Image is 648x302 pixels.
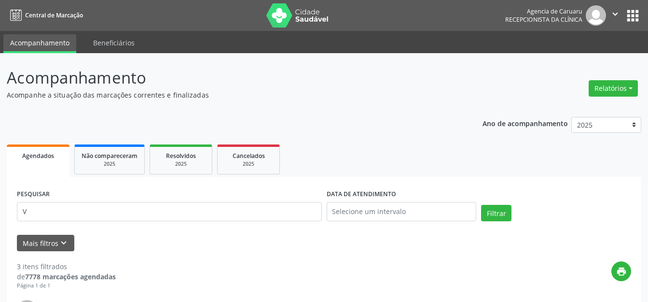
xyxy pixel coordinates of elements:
button:  [606,5,624,26]
p: Acompanhe a situação das marcações correntes e finalizadas [7,90,451,100]
button: print [611,261,631,281]
input: Nome, código do beneficiário ou CPF [17,202,322,221]
i: keyboard_arrow_down [58,238,69,248]
label: PESQUISAR [17,187,50,202]
span: Cancelados [233,152,265,160]
label: DATA DE ATENDIMENTO [327,187,396,202]
div: 2025 [157,160,205,168]
a: Beneficiários [86,34,141,51]
span: Central de Marcação [25,11,83,19]
button: Mais filtroskeyboard_arrow_down [17,235,74,252]
div: de [17,272,116,282]
span: Recepcionista da clínica [505,15,582,24]
button: Relatórios [589,80,638,97]
div: 2025 [82,160,138,168]
div: 2025 [224,160,273,168]
strong: 7778 marcações agendadas [25,272,116,281]
a: Central de Marcação [7,7,83,23]
p: Acompanhamento [7,66,451,90]
a: Acompanhamento [3,34,76,53]
i:  [610,9,620,19]
span: Não compareceram [82,152,138,160]
input: Selecione um intervalo [327,202,477,221]
button: apps [624,7,641,24]
span: Resolvidos [166,152,196,160]
span: Agendados [22,152,54,160]
img: img [586,5,606,26]
i: print [616,266,627,277]
div: Agencia de Caruaru [505,7,582,15]
div: 3 itens filtrados [17,261,116,272]
p: Ano de acompanhamento [483,117,568,129]
button: Filtrar [481,205,511,221]
div: Página 1 de 1 [17,282,116,290]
